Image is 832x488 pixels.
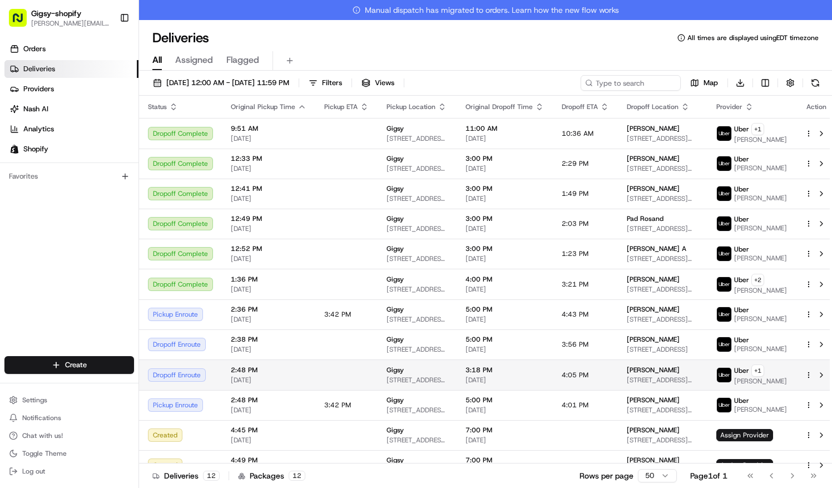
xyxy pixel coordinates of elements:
[111,275,135,284] span: Pylon
[465,335,544,344] span: 5:00 PM
[172,142,202,155] button: See all
[387,194,448,203] span: [STREET_ADDRESS][US_STATE]
[627,406,699,415] span: [STREET_ADDRESS][PERSON_NAME]
[734,366,749,375] span: Uber
[22,203,31,211] img: 1736555255976-a54dd68f-1ca7-489b-9aae-adbdc363a1c4
[231,315,306,324] span: [DATE]
[22,413,61,422] span: Notifications
[4,356,134,374] button: Create
[465,305,544,314] span: 5:00 PM
[734,185,749,194] span: Uber
[92,172,96,181] span: •
[465,244,544,253] span: 3:00 PM
[717,398,731,412] img: uber-new-logo.jpeg
[387,345,448,354] span: [STREET_ADDRESS][US_STATE]
[50,117,153,126] div: We're available if you need us!
[231,102,295,111] span: Original Pickup Time
[11,11,33,33] img: Nash
[465,194,544,203] span: [DATE]
[4,446,134,461] button: Toggle Theme
[152,29,209,47] h1: Deliveries
[387,285,448,294] span: [STREET_ADDRESS][US_STATE]
[231,366,306,374] span: 2:48 PM
[65,360,87,370] span: Create
[562,371,588,379] span: 4:05 PM
[717,186,731,201] img: uber-new-logo.jpeg
[324,401,351,410] span: 3:42 PM
[34,202,90,211] span: [PERSON_NAME]
[387,254,448,263] span: [STREET_ADDRESS][US_STATE]
[734,155,749,164] span: Uber
[751,274,764,286] button: +2
[465,406,544,415] span: [DATE]
[562,310,588,319] span: 4:43 PM
[465,275,544,284] span: 4:00 PM
[387,366,404,374] span: Gigsy
[805,102,828,111] div: Action
[704,78,718,88] span: Map
[4,464,134,479] button: Log out
[31,8,81,19] span: Gigsy-shopify
[4,410,134,426] button: Notifications
[734,275,749,284] span: Uber
[465,436,544,445] span: [DATE]
[231,275,306,284] span: 1:36 PM
[4,428,134,443] button: Chat with us!
[4,120,138,138] a: Analytics
[734,125,749,134] span: Uber
[11,161,29,179] img: Sarah Lucier
[231,214,306,223] span: 12:49 PM
[734,215,749,224] span: Uber
[231,285,306,294] span: [DATE]
[231,335,306,344] span: 2:38 PM
[231,305,306,314] span: 2:36 PM
[734,164,787,172] span: [PERSON_NAME]
[78,275,135,284] a: Powered byPylon
[627,275,680,284] span: [PERSON_NAME]
[4,80,138,98] a: Providers
[322,78,342,88] span: Filters
[231,456,306,465] span: 4:49 PM
[581,75,681,91] input: Type to search
[238,470,305,481] div: Packages
[387,376,448,385] span: [STREET_ADDRESS][US_STATE]
[387,456,404,465] span: Gigsy
[465,254,544,263] span: [DATE]
[387,184,404,193] span: Gigsy
[4,100,138,118] a: Nash AI
[387,305,404,314] span: Gigsy
[734,396,749,405] span: Uber
[627,154,680,163] span: [PERSON_NAME]
[734,245,749,254] span: Uber
[627,345,699,354] span: [STREET_ADDRESS]
[734,224,787,233] span: [PERSON_NAME]
[90,244,183,264] a: 💻API Documentation
[687,33,819,42] span: All times are displayed using EDT timezone
[627,134,699,143] span: [STREET_ADDRESS][US_STATE]
[716,102,742,111] span: Provider
[4,167,134,185] div: Favorites
[465,102,533,111] span: Original Dropoff Time
[189,109,202,122] button: Start new chat
[10,145,19,154] img: Shopify logo
[7,244,90,264] a: 📗Knowledge Base
[4,140,138,158] a: Shopify
[23,104,48,114] span: Nash AI
[562,340,588,349] span: 3:56 PM
[734,135,787,144] span: [PERSON_NAME]
[152,53,162,67] span: All
[231,426,306,435] span: 4:45 PM
[231,406,306,415] span: [DATE]
[627,456,680,465] span: [PERSON_NAME]
[23,44,46,54] span: Orders
[627,315,699,324] span: [STREET_ADDRESS][US_STATE]
[717,307,731,322] img: uber-new-logo.jpeg
[734,254,787,263] span: [PERSON_NAME]
[717,337,731,352] img: uber-new-logo.jpeg
[50,106,182,117] div: Start new chat
[717,216,731,231] img: uber-new-logo.jpeg
[175,53,213,67] span: Assigned
[465,345,544,354] span: [DATE]
[734,344,787,353] span: [PERSON_NAME]
[734,286,787,295] span: [PERSON_NAME]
